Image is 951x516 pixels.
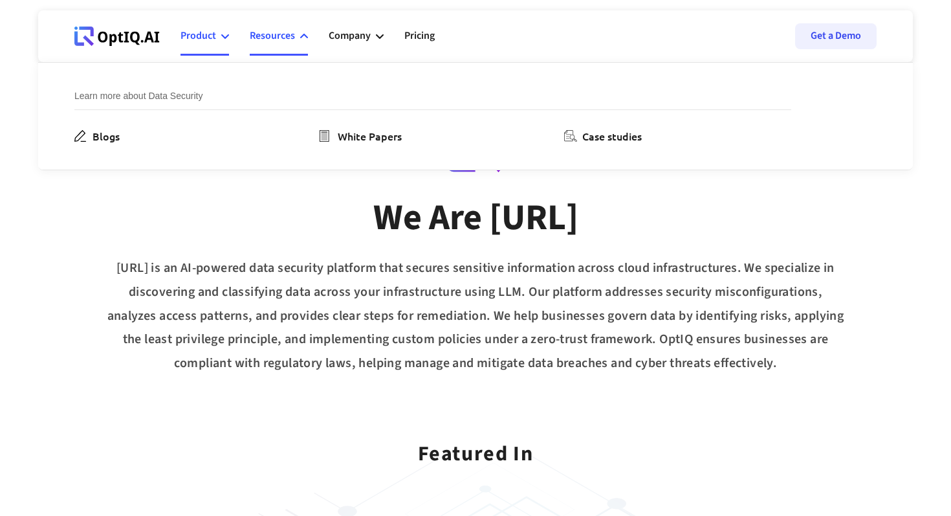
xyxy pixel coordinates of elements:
div: Product [180,17,229,56]
div: Webflow Homepage [74,45,75,46]
div: White Papers [338,128,402,144]
a: Webflow Homepage [74,17,160,56]
div: Company [329,17,384,56]
div: [URL] is an AI-powered data security platform that secures sensitive information across cloud inf... [38,256,913,376]
div: We Are [URL] [373,196,578,241]
a: Blogs [74,128,125,144]
a: White Papers [320,128,407,144]
a: Get a Demo [795,23,877,49]
div: Blogs [93,128,120,144]
a: Case studies [564,128,647,144]
div: Case studies [582,128,642,144]
div: Resources [250,27,295,45]
div: Featured In [418,425,534,471]
div: Resources [250,17,308,56]
nav: Resources [38,62,913,170]
a: Pricing [404,17,435,56]
div: Company [329,27,371,45]
div: Learn more about Data Security [74,89,791,110]
div: Product [180,27,216,45]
